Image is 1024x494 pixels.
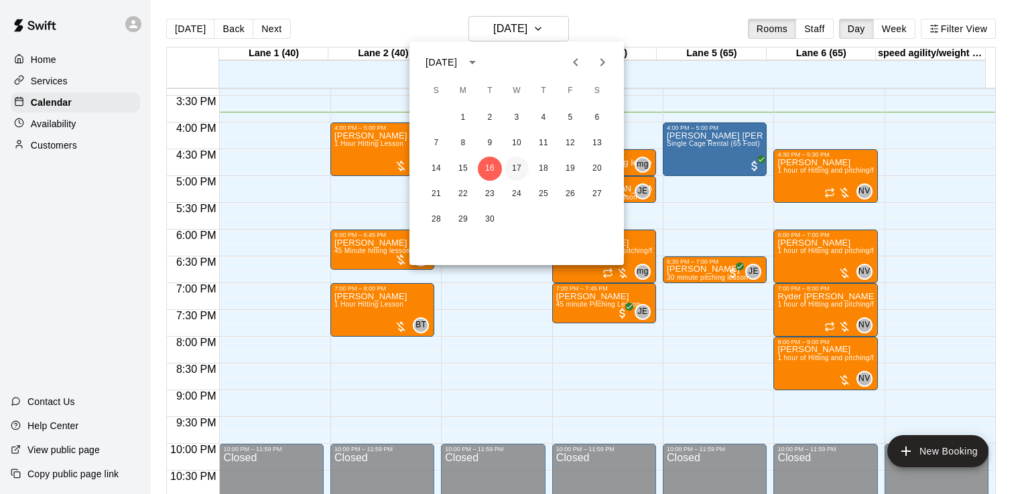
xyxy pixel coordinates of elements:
button: 16 [478,157,502,181]
button: 1 [451,106,475,130]
button: 15 [451,157,475,181]
button: 3 [505,106,529,130]
button: 8 [451,131,475,155]
button: 5 [558,106,582,130]
button: 18 [531,157,556,181]
button: calendar view is open, switch to year view [461,51,484,74]
button: 10 [505,131,529,155]
button: 4 [531,106,556,130]
button: Previous month [562,49,589,76]
div: [DATE] [426,56,457,70]
button: 25 [531,182,556,206]
button: 11 [531,131,556,155]
button: 23 [478,182,502,206]
span: Saturday [585,78,609,104]
button: 2 [478,106,502,130]
button: 21 [424,182,448,206]
button: 24 [505,182,529,206]
button: 14 [424,157,448,181]
button: 17 [505,157,529,181]
button: 13 [585,131,609,155]
span: Thursday [531,78,556,104]
button: 28 [424,208,448,232]
span: Tuesday [478,78,502,104]
button: 20 [585,157,609,181]
button: 22 [451,182,475,206]
button: 9 [478,131,502,155]
button: 30 [478,208,502,232]
span: Wednesday [505,78,529,104]
span: Friday [558,78,582,104]
span: Monday [451,78,475,104]
button: Next month [589,49,616,76]
button: 19 [558,157,582,181]
button: 29 [451,208,475,232]
span: Sunday [424,78,448,104]
button: 6 [585,106,609,130]
button: 7 [424,131,448,155]
button: 26 [558,182,582,206]
button: 12 [558,131,582,155]
button: 27 [585,182,609,206]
